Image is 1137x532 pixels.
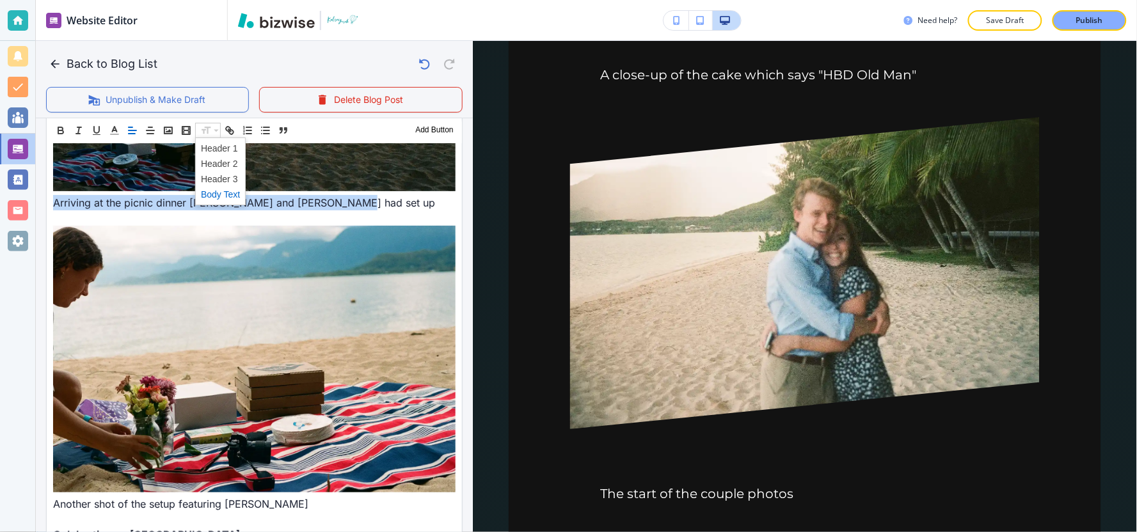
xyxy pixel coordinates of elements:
[53,496,456,512] p: Another shot of the setup featuring [PERSON_NAME]
[968,10,1042,31] button: Save Draft
[570,117,1040,429] img: 1c8fb0552fa03c3b064aa4e90ce820a1.webp
[67,13,138,28] h2: Website Editor
[601,482,1009,505] p: The start of the couple photos
[1053,10,1127,31] button: Publish
[601,63,1009,467] p: A close-up of the cake which says "HBD Old Man"
[985,15,1026,26] p: Save Draft
[53,226,456,493] img: 370b8742b2de982b704a5683f0aba664.webp
[259,87,462,113] button: Delete Blog Post
[46,13,61,28] img: editor icon
[53,195,456,210] p: Arriving at the picnic dinner [PERSON_NAME] and [PERSON_NAME] had set up
[326,14,361,26] img: Your Logo
[238,13,315,28] img: Bizwise Logo
[918,15,958,26] h3: Need help?
[1076,15,1103,26] p: Publish
[46,87,249,113] button: Unpublish & Make Draft
[46,51,163,77] button: Back to Blog List
[412,123,456,138] button: Add Button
